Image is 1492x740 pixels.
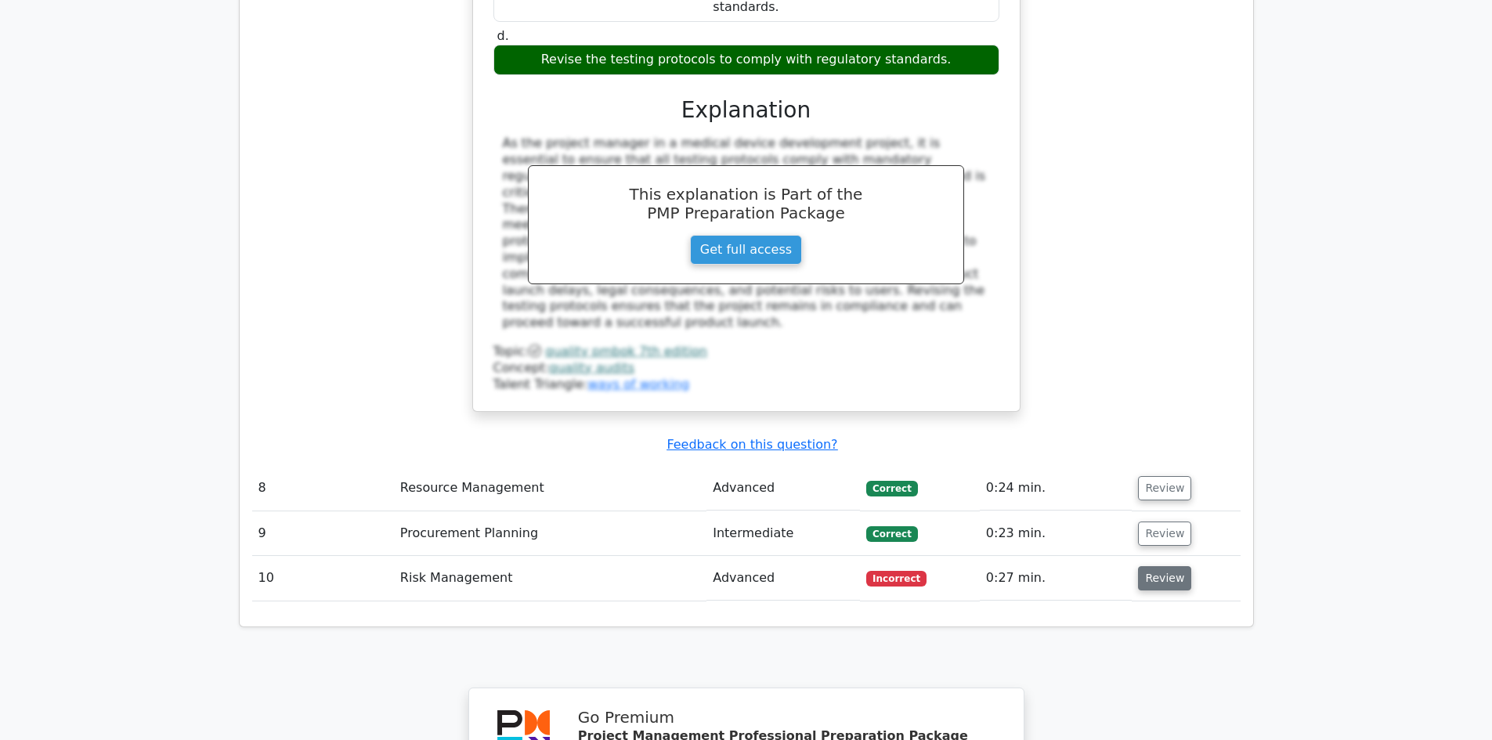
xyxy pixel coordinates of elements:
[1138,476,1191,500] button: Review
[252,466,394,511] td: 8
[1138,566,1191,590] button: Review
[252,556,394,601] td: 10
[252,511,394,556] td: 9
[549,360,634,375] a: quality audits
[667,437,837,452] a: Feedback on this question?
[503,97,990,124] h3: Explanation
[706,556,860,601] td: Advanced
[980,466,1133,511] td: 0:24 min.
[866,481,917,496] span: Correct
[587,377,689,392] a: ways of working
[394,556,706,601] td: Risk Management
[394,511,706,556] td: Procurement Planning
[545,344,707,359] a: quality pmbok 7th edition
[690,235,802,265] a: Get full access
[394,466,706,511] td: Resource Management
[497,28,509,43] span: d.
[866,526,917,542] span: Correct
[493,360,999,377] div: Concept:
[866,571,927,587] span: Incorrect
[1138,522,1191,546] button: Review
[493,45,999,75] div: Revise the testing protocols to comply with regulatory standards.
[980,511,1133,556] td: 0:23 min.
[493,344,999,392] div: Talent Triangle:
[980,556,1133,601] td: 0:27 min.
[706,511,860,556] td: Intermediate
[503,135,990,331] div: As the project manager in a medical device development project, it is essential to ensure that al...
[706,466,860,511] td: Advanced
[493,344,999,360] div: Topic:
